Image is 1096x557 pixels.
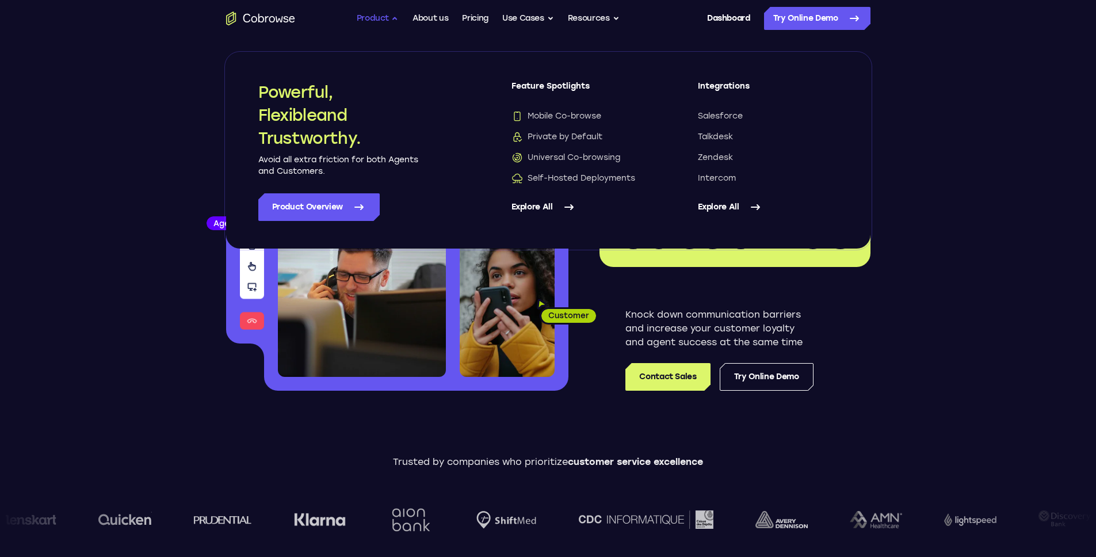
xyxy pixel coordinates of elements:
[698,81,838,101] span: Integrations
[278,171,446,377] img: A customer support agent talking on the phone
[511,110,601,122] span: Mobile Co-browse
[352,497,399,543] img: Aion Bank
[511,193,652,221] a: Explore All
[158,515,216,524] img: prudential
[720,363,814,391] a: Try Online Demo
[511,81,652,101] span: Feature Spotlights
[698,131,733,143] span: Talkdesk
[357,7,399,30] button: Product
[511,110,523,122] img: Mobile Co-browse
[413,7,448,30] a: About us
[511,173,652,184] a: Self-Hosted DeploymentsSelf-Hosted Deployments
[511,131,602,143] span: Private by Default
[511,131,652,143] a: Private by DefaultPrivate by Default
[511,152,620,163] span: Universal Co-browsing
[698,193,838,221] a: Explore All
[460,241,555,377] img: A customer holding their phone
[511,110,652,122] a: Mobile Co-browseMobile Co-browse
[625,308,814,349] p: Knock down communication barriers and increase your customer loyalty and agent success at the sam...
[764,7,870,30] a: Try Online Demo
[258,513,310,527] img: Klarna
[698,152,838,163] a: Zendesk
[698,110,838,122] a: Salesforce
[698,173,736,184] span: Intercom
[568,7,620,30] button: Resources
[720,511,772,528] img: avery-dennison
[258,193,380,221] a: Product Overview
[908,513,961,525] img: Lightspeed
[511,173,523,184] img: Self-Hosted Deployments
[258,81,419,150] h2: Powerful, Flexible and Trustworthy.
[226,12,295,25] a: Go to the home page
[511,173,635,184] span: Self-Hosted Deployments
[625,363,710,391] a: Contact Sales
[511,152,523,163] img: Universal Co-browsing
[698,131,838,143] a: Talkdesk
[502,7,554,30] button: Use Cases
[543,510,678,528] img: CDC Informatique
[511,152,652,163] a: Universal Co-browsingUniversal Co-browsing
[698,173,838,184] a: Intercom
[511,131,523,143] img: Private by Default
[568,456,703,467] span: customer service excellence
[441,511,501,529] img: Shiftmed
[707,7,750,30] a: Dashboard
[698,110,743,122] span: Salesforce
[814,511,866,529] img: AMN Healthcare
[698,152,733,163] span: Zendesk
[462,7,488,30] a: Pricing
[258,154,419,177] p: Avoid all extra friction for both Agents and Customers.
